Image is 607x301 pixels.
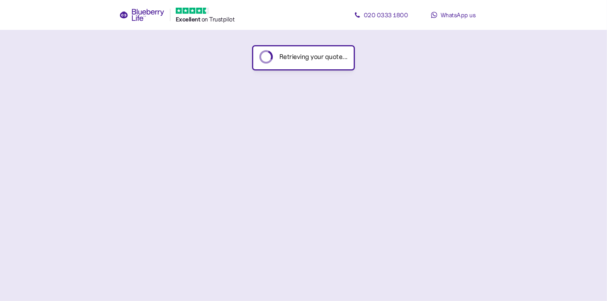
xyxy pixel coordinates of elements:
[440,11,476,19] span: WhatsApp us
[364,11,408,19] span: 020 0333 1800
[279,52,348,62] div: Retrieving your quote...
[419,7,488,23] a: WhatsApp us
[201,15,235,23] span: on Trustpilot
[346,7,416,23] a: 020 0333 1800
[176,16,201,23] span: Excellent ️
